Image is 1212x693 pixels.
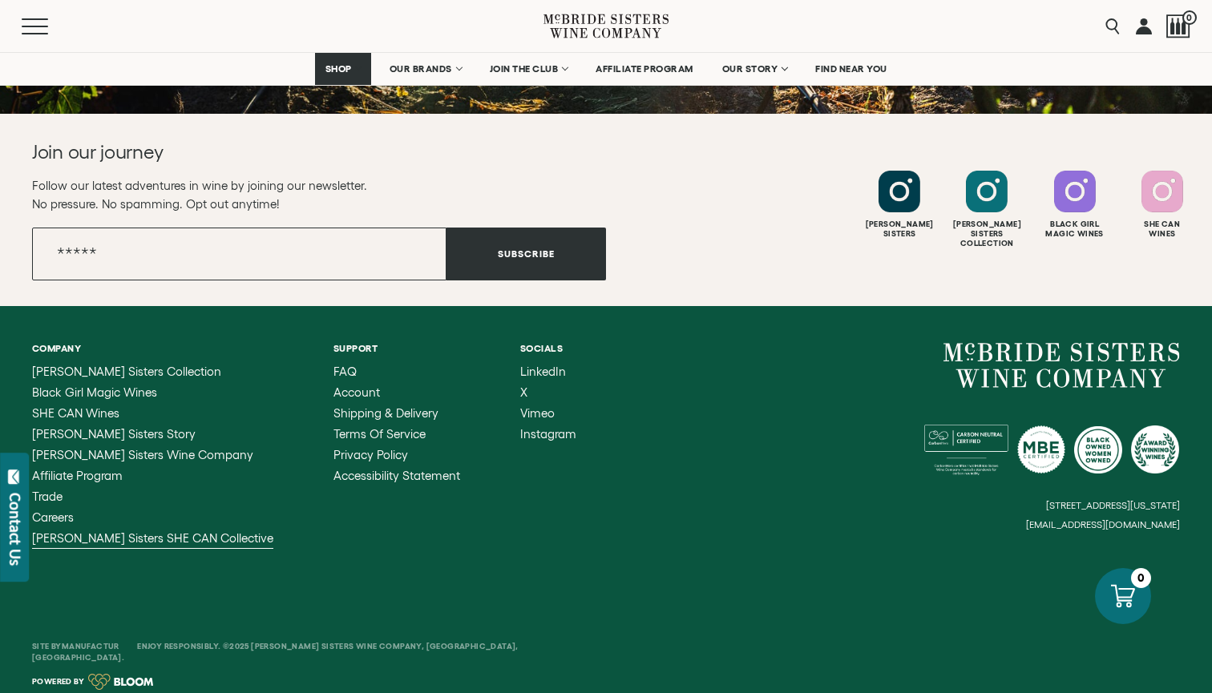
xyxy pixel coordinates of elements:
[520,385,527,399] span: X
[520,407,576,420] a: Vimeo
[32,428,273,441] a: McBride Sisters Story
[805,53,898,85] a: FIND NEAR YOU
[520,427,576,441] span: Instagram
[390,63,452,75] span: OUR BRANDS
[945,220,1028,248] div: [PERSON_NAME] Sisters Collection
[32,490,63,503] span: Trade
[333,386,460,399] a: Account
[596,63,693,75] span: AFFILIATE PROGRAM
[32,678,84,686] span: Powered by
[32,385,157,399] span: Black Girl Magic Wines
[1182,10,1197,25] span: 0
[7,493,23,566] div: Contact Us
[32,642,121,651] span: Site By
[333,427,426,441] span: Terms of Service
[333,407,460,420] a: Shipping & Delivery
[520,406,555,420] span: Vimeo
[32,449,273,461] a: McBride Sisters Wine Company
[1046,500,1180,510] small: [STREET_ADDRESS][US_STATE]
[712,53,798,85] a: OUR STORY
[32,139,548,165] h2: Join our journey
[32,532,273,545] a: McBride Sisters SHE CAN Collective
[945,171,1028,248] a: Follow McBride Sisters Collection on Instagram [PERSON_NAME] SistersCollection
[379,53,471,85] a: OUR BRANDS
[858,171,941,239] a: Follow McBride Sisters on Instagram [PERSON_NAME]Sisters
[585,53,704,85] a: AFFILIATE PROGRAM
[520,428,576,441] a: Instagram
[333,448,408,461] span: Privacy Policy
[32,510,74,524] span: Careers
[943,343,1180,388] a: McBride Sisters Wine Company
[325,63,353,75] span: SHOP
[32,365,221,378] span: [PERSON_NAME] Sisters Collection
[32,406,119,420] span: SHE CAN Wines
[333,365,357,378] span: FAQ
[333,365,460,378] a: FAQ
[815,63,887,75] span: FIND NEAR YOU
[446,228,606,280] button: Subscribe
[62,642,119,651] a: Manufactur
[32,228,446,280] input: Email
[32,448,253,461] span: [PERSON_NAME] Sisters Wine Company
[32,407,273,420] a: SHE CAN Wines
[32,469,273,482] a: Affiliate Program
[333,385,380,399] span: Account
[520,386,576,399] a: X
[32,386,273,399] a: Black Girl Magic Wines
[32,490,273,503] a: Trade
[1131,568,1151,588] div: 0
[22,18,79,34] button: Mobile Menu Trigger
[520,365,576,378] a: LinkedIn
[32,531,273,545] span: [PERSON_NAME] Sisters SHE CAN Collective
[315,53,371,85] a: SHOP
[490,63,559,75] span: JOIN THE CLUB
[32,365,273,378] a: McBride Sisters Collection
[1026,519,1180,530] small: [EMAIL_ADDRESS][DOMAIN_NAME]
[1121,171,1204,239] a: Follow SHE CAN Wines on Instagram She CanWines
[520,365,566,378] span: LinkedIn
[333,449,460,461] a: Privacy Policy
[333,406,438,420] span: Shipping & Delivery
[1121,220,1204,239] div: She Can Wines
[333,469,460,482] span: Accessibility Statement
[32,642,519,662] span: Enjoy Responsibly. ©2025 [PERSON_NAME] Sisters Wine Company, [GEOGRAPHIC_DATA], [GEOGRAPHIC_DATA].
[858,220,941,239] div: [PERSON_NAME] Sisters
[1033,220,1117,239] div: Black Girl Magic Wines
[1033,171,1117,239] a: Follow Black Girl Magic Wines on Instagram Black GirlMagic Wines
[32,176,606,213] p: Follow our latest adventures in wine by joining our newsletter. No pressure. No spamming. Opt out...
[32,427,196,441] span: [PERSON_NAME] Sisters Story
[333,469,460,482] a: Accessibility Statement
[333,428,460,441] a: Terms of Service
[32,511,273,524] a: Careers
[32,469,123,482] span: Affiliate Program
[479,53,578,85] a: JOIN THE CLUB
[722,63,778,75] span: OUR STORY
